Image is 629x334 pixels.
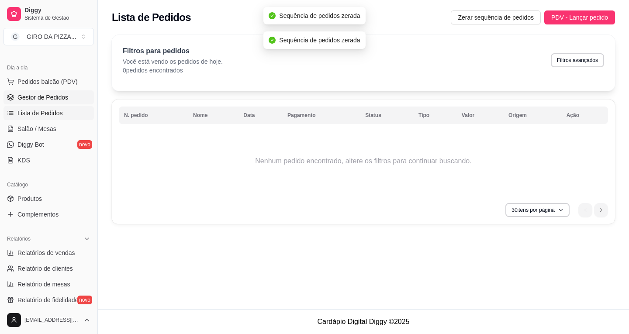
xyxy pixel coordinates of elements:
p: Filtros para pedidos [123,46,223,56]
span: G [11,32,20,41]
th: Origem [503,107,561,124]
span: Diggy Bot [17,140,44,149]
div: GIRO DA PIZZA ... [27,32,76,41]
p: Você está vendo os pedidos de hoje. [123,57,223,66]
span: Relatório de fidelidade [17,296,78,304]
a: Gestor de Pedidos [3,90,94,104]
span: check-circle [269,37,276,44]
h2: Lista de Pedidos [112,10,191,24]
span: Gestor de Pedidos [17,93,68,102]
div: Dia a dia [3,61,94,75]
a: Relatório de clientes [3,262,94,275]
span: Pedidos balcão (PDV) [17,77,78,86]
span: Lista de Pedidos [17,109,63,117]
a: Produtos [3,192,94,206]
th: Tipo [413,107,456,124]
a: Diggy Botnovo [3,138,94,152]
span: Relatório de clientes [17,264,73,273]
td: Nenhum pedido encontrado, altere os filtros para continuar buscando. [119,126,608,196]
th: Data [238,107,282,124]
span: KDS [17,156,30,165]
a: Relatório de fidelidadenovo [3,293,94,307]
a: Salão / Mesas [3,122,94,136]
th: Nome [188,107,238,124]
span: Produtos [17,194,42,203]
span: Diggy [24,7,90,14]
span: Relatórios de vendas [17,248,75,257]
span: Complementos [17,210,59,219]
span: Relatórios [7,235,31,242]
p: 0 pedidos encontrados [123,66,223,75]
footer: Cardápio Digital Diggy © 2025 [98,309,629,334]
span: check-circle [269,12,276,19]
a: Lista de Pedidos [3,106,94,120]
span: Sequência de pedidos zerada [279,37,360,44]
li: next page button [594,203,608,217]
button: 30itens por página [505,203,570,217]
a: KDS [3,153,94,167]
div: Catálogo [3,178,94,192]
nav: pagination navigation [574,199,612,221]
span: Relatório de mesas [17,280,70,289]
span: PDV - Lançar pedido [551,13,608,22]
a: Relatório de mesas [3,277,94,291]
span: Sequência de pedidos zerada [279,12,360,19]
span: Sistema de Gestão [24,14,90,21]
a: DiggySistema de Gestão [3,3,94,24]
span: Zerar sequência de pedidos [458,13,534,22]
a: Relatórios de vendas [3,246,94,260]
button: PDV - Lançar pedido [544,10,615,24]
span: [EMAIL_ADDRESS][DOMAIN_NAME] [24,317,80,324]
button: Filtros avançados [551,53,604,67]
button: Zerar sequência de pedidos [451,10,541,24]
button: [EMAIL_ADDRESS][DOMAIN_NAME] [3,310,94,331]
th: Status [360,107,413,124]
a: Complementos [3,207,94,221]
th: Pagamento [282,107,360,124]
button: Select a team [3,28,94,45]
button: Pedidos balcão (PDV) [3,75,94,89]
span: Salão / Mesas [17,124,56,133]
th: N. pedido [119,107,188,124]
th: Ação [561,107,608,124]
th: Valor [456,107,503,124]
